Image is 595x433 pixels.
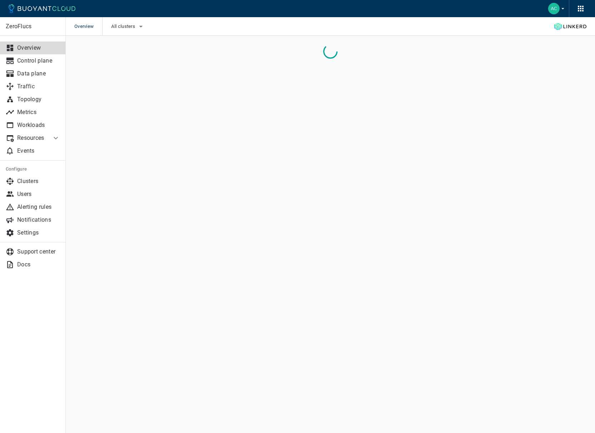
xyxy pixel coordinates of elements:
[111,24,137,29] span: All clusters
[17,248,60,255] p: Support center
[17,96,60,103] p: Topology
[17,261,60,268] p: Docs
[74,17,102,36] span: Overview
[17,229,60,236] p: Settings
[6,166,60,172] h5: Configure
[17,57,60,64] p: Control plane
[17,178,60,185] p: Clusters
[111,21,145,32] button: All clusters
[17,70,60,77] p: Data plane
[17,216,60,223] p: Notifications
[17,203,60,211] p: Alerting rules
[17,44,60,51] p: Overview
[548,3,560,14] img: Accounts Payable
[17,109,60,116] p: Metrics
[6,23,60,30] p: ZeroFlucs
[17,83,60,90] p: Traffic
[17,122,60,129] p: Workloads
[17,134,46,142] p: Resources
[17,191,60,198] p: Users
[17,147,60,154] p: Events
